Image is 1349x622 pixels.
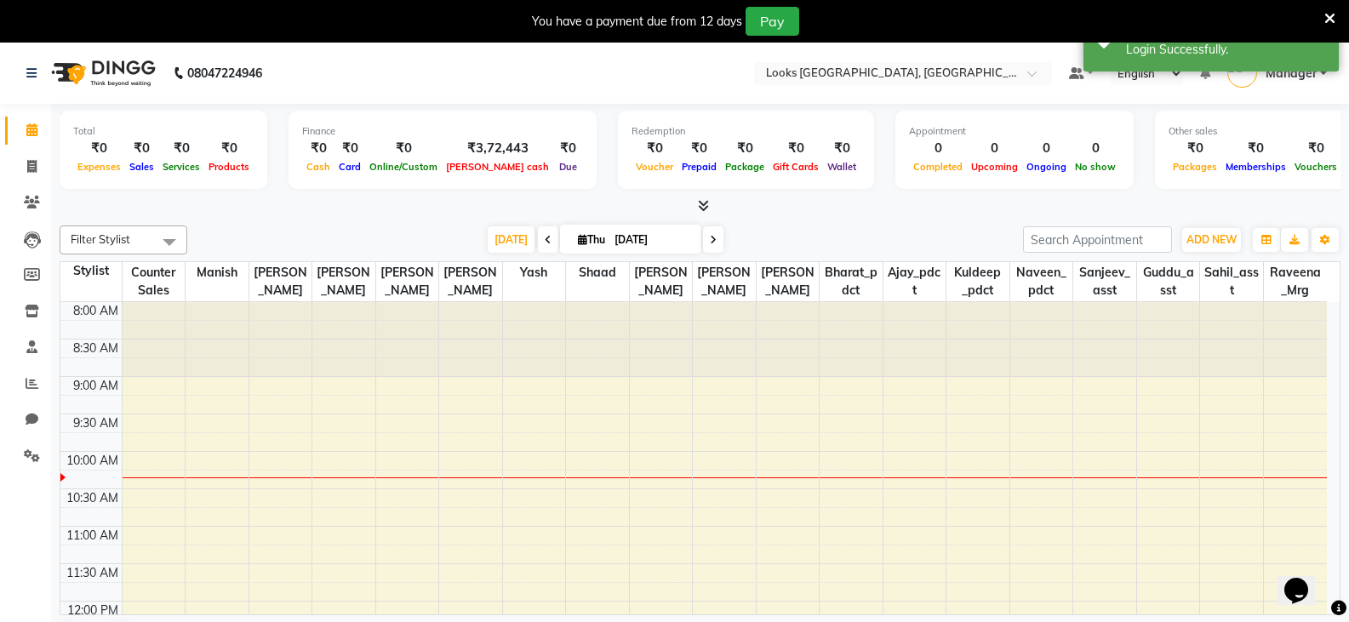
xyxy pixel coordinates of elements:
div: 10:00 AM [63,452,122,470]
div: ₹0 [677,139,721,158]
span: Kuldeep _pdct [946,262,1009,301]
div: Finance [302,124,583,139]
span: Ajay_pdct [883,262,946,301]
span: Counter Sales [123,262,186,301]
div: 0 [967,139,1022,158]
div: 11:00 AM [63,527,122,545]
div: Total [73,124,254,139]
span: Manish [186,262,249,283]
span: Shaad [566,262,629,283]
div: 12:00 PM [64,602,122,619]
span: Voucher [632,161,677,173]
div: Stylist [60,262,122,280]
span: Filter Stylist [71,232,130,246]
span: [PERSON_NAME] [312,262,375,301]
span: Packages [1169,161,1221,173]
span: Products [204,161,254,173]
div: You have a payment due from 12 days [532,13,742,31]
div: Appointment [909,124,1120,139]
span: Vouchers [1290,161,1341,173]
button: Pay [746,7,799,36]
span: Yash [503,262,566,283]
span: guddu_asst [1137,262,1200,301]
div: ₹0 [1221,139,1290,158]
div: 8:30 AM [70,340,122,357]
span: Naveen_pdct [1010,262,1073,301]
div: 0 [909,139,967,158]
span: Cash [302,161,334,173]
div: ₹0 [204,139,254,158]
span: [DATE] [488,226,534,253]
div: ₹0 [553,139,583,158]
div: ₹0 [721,139,769,158]
div: ₹0 [823,139,860,158]
input: 2025-09-04 [609,227,695,253]
div: 11:30 AM [63,564,122,582]
div: ₹0 [632,139,677,158]
iframe: chat widget [1278,554,1332,605]
span: Raveena_Mrg [1264,262,1327,301]
span: Memberships [1221,161,1290,173]
span: Manager [1266,65,1317,83]
div: 0 [1022,139,1071,158]
span: Package [721,161,769,173]
span: Wallet [823,161,860,173]
span: [PERSON_NAME] cash [442,161,553,173]
span: ADD NEW [1186,233,1237,246]
img: Manager [1227,58,1257,88]
div: 9:30 AM [70,414,122,432]
div: 0 [1071,139,1120,158]
span: Thu [574,233,609,246]
span: Sales [125,161,158,173]
div: ₹0 [1169,139,1221,158]
span: Online/Custom [365,161,442,173]
span: No show [1071,161,1120,173]
input: Search Appointment [1023,226,1172,253]
span: [PERSON_NAME] [693,262,756,301]
span: Ongoing [1022,161,1071,173]
div: ₹0 [365,139,442,158]
b: 08047224946 [187,49,262,97]
div: ₹0 [769,139,823,158]
span: Gift Cards [769,161,823,173]
span: Completed [909,161,967,173]
div: Redemption [632,124,860,139]
span: [PERSON_NAME] [439,262,502,301]
span: [PERSON_NAME] [376,262,439,301]
span: Bharat_pdct [820,262,883,301]
div: ₹0 [158,139,204,158]
span: [PERSON_NAME] [757,262,820,301]
div: ₹0 [1290,139,1341,158]
span: Upcoming [967,161,1022,173]
span: Card [334,161,365,173]
span: Services [158,161,204,173]
div: ₹3,72,443 [442,139,553,158]
span: Sanjeev_asst [1073,262,1136,301]
div: ₹0 [334,139,365,158]
span: Expenses [73,161,125,173]
div: ₹0 [73,139,125,158]
div: 10:30 AM [63,489,122,507]
div: 9:00 AM [70,377,122,395]
img: logo [43,49,160,97]
button: ADD NEW [1182,228,1241,252]
span: Prepaid [677,161,721,173]
div: Login Successfully. [1126,41,1326,59]
span: Sahil_asst [1200,262,1263,301]
div: 8:00 AM [70,302,122,320]
span: [PERSON_NAME] [249,262,312,301]
span: [PERSON_NAME] [630,262,693,301]
div: ₹0 [125,139,158,158]
span: Due [555,161,581,173]
div: ₹0 [302,139,334,158]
